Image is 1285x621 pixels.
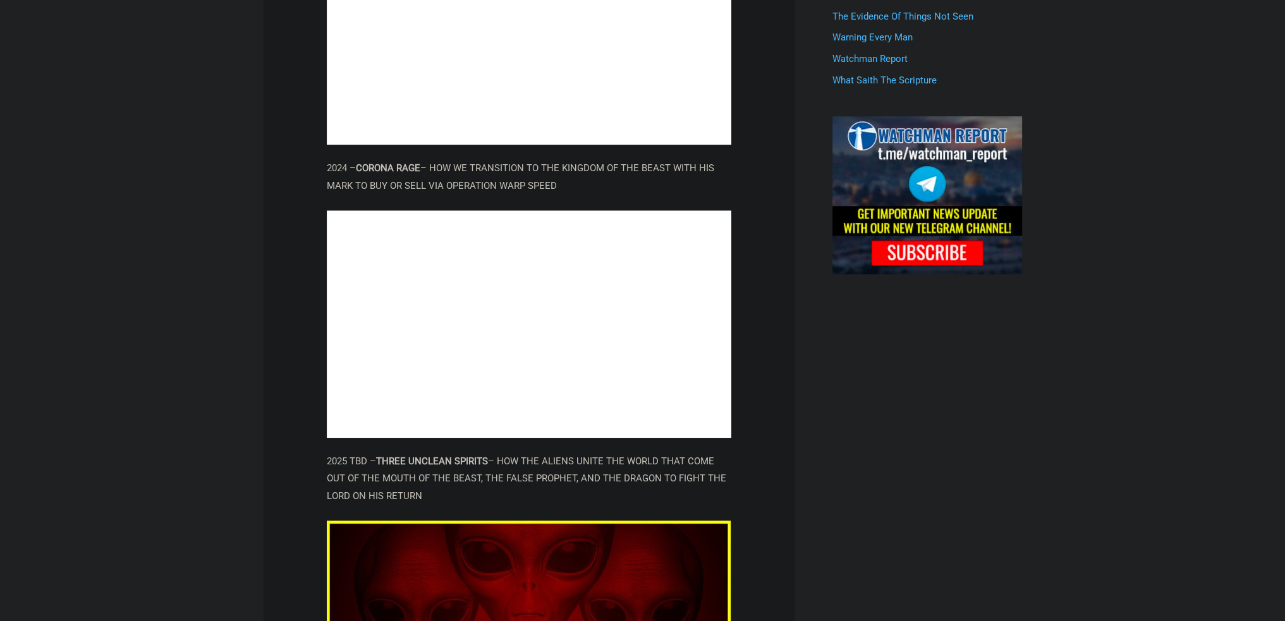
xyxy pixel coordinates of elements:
[327,453,731,506] p: 2025 TBD – – HOW THE ALIENS UNITE THE WORLD THAT COME OUT OF THE MOUTH OF THE BEAST, THE FALSE PR...
[376,455,488,467] strong: THREE UNCLEAN SPIRITS
[327,160,731,195] p: 2024 – – HOW WE TRANSITION TO THE KINGDOM OF THE BEAST WITH HIS MARK TO BUY OR SELL VIA OPERATION...
[356,162,420,174] strong: CORONA RAGE
[832,11,973,22] a: The Evidence Of Things Not Seen
[832,53,908,64] a: Watchman Report
[832,32,913,43] a: Warning Every Man
[327,210,731,438] iframe: Corona Rage
[832,75,937,86] a: What Saith The Scripture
